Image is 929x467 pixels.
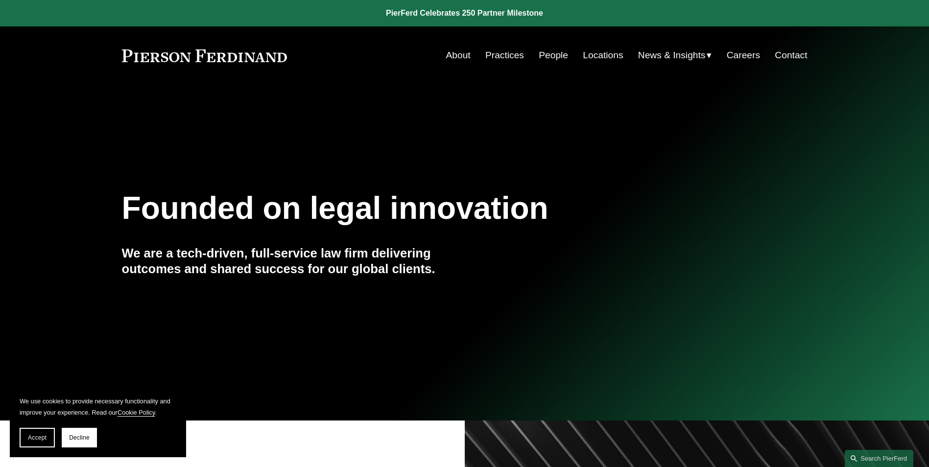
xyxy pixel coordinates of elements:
[845,450,913,467] a: Search this site
[20,396,176,418] p: We use cookies to provide necessary functionality and improve your experience. Read our .
[539,46,568,65] a: People
[446,46,471,65] a: About
[10,386,186,457] section: Cookie banner
[638,47,706,64] span: News & Insights
[20,428,55,447] button: Accept
[638,46,712,65] a: folder dropdown
[122,190,693,226] h1: Founded on legal innovation
[62,428,97,447] button: Decline
[727,46,760,65] a: Careers
[775,46,807,65] a: Contact
[485,46,524,65] a: Practices
[122,245,465,277] h4: We are a tech-driven, full-service law firm delivering outcomes and shared success for our global...
[583,46,623,65] a: Locations
[28,434,47,441] span: Accept
[118,409,155,416] a: Cookie Policy
[69,434,90,441] span: Decline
